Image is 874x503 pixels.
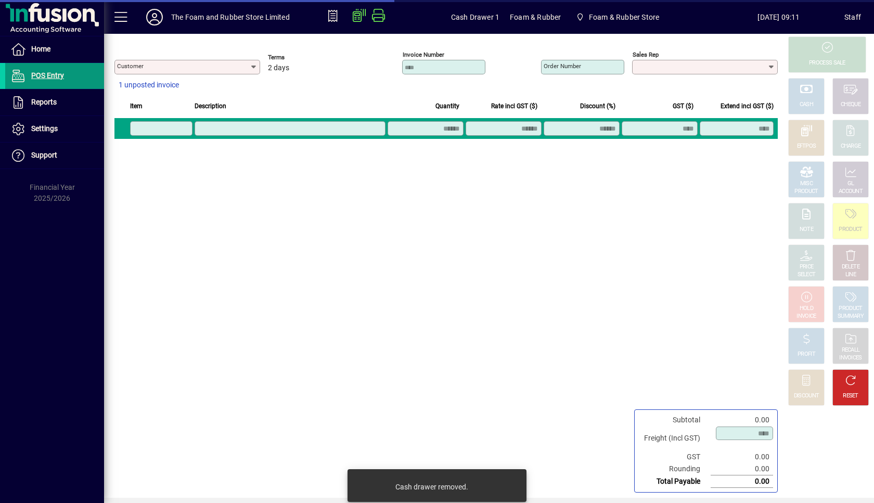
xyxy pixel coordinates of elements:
div: DELETE [842,263,859,271]
div: SELECT [798,271,816,279]
span: Quantity [435,100,459,112]
a: Reports [5,89,104,115]
div: SUMMARY [838,313,864,320]
td: Freight (Incl GST) [639,426,711,451]
span: Discount (%) [580,100,615,112]
div: CHARGE [841,143,861,150]
button: 1 unposted invoice [114,76,183,95]
div: PRODUCT [839,226,862,234]
span: GST ($) [673,100,693,112]
div: The Foam and Rubber Store Limited [171,9,290,25]
span: POS Entry [31,71,64,80]
a: Settings [5,116,104,142]
span: Home [31,45,50,53]
div: CASH [800,101,813,109]
span: Description [195,100,226,112]
div: PRODUCT [839,305,862,313]
span: Item [130,100,143,112]
span: Terms [268,54,330,61]
div: INVOICES [839,354,862,362]
div: EFTPOS [797,143,816,150]
mat-label: Sales rep [633,51,659,58]
mat-label: Order number [544,62,581,70]
div: PRODUCT [794,188,818,196]
span: Rate incl GST ($) [491,100,537,112]
a: Support [5,143,104,169]
button: Profile [138,8,171,27]
div: INVOICE [796,313,816,320]
span: Foam & Rubber Store [589,9,659,25]
div: LINE [845,271,856,279]
span: Cash Drawer 1 [451,9,499,25]
div: PRICE [800,263,814,271]
div: RESET [843,392,858,400]
div: RECALL [842,346,860,354]
span: Extend incl GST ($) [721,100,774,112]
div: DISCOUNT [794,392,819,400]
div: ACCOUNT [839,188,863,196]
div: Cash drawer removed. [395,482,468,492]
mat-label: Invoice number [403,51,444,58]
td: Rounding [639,463,711,475]
span: Settings [31,124,58,133]
div: CHEQUE [841,101,860,109]
span: Foam & Rubber Store [571,8,663,27]
td: 0.00 [711,463,773,475]
td: 0.00 [711,414,773,426]
div: HOLD [800,305,813,313]
td: Total Payable [639,475,711,488]
div: PROCESS SALE [809,59,845,67]
span: Reports [31,98,57,106]
td: 0.00 [711,475,773,488]
div: GL [847,180,854,188]
div: PROFIT [798,351,815,358]
a: Home [5,36,104,62]
span: Support [31,151,57,159]
td: 0.00 [711,451,773,463]
td: GST [639,451,711,463]
span: Foam & Rubber [510,9,561,25]
mat-label: Customer [117,62,144,70]
div: MISC [800,180,813,188]
span: 1 unposted invoice [119,80,179,91]
td: Subtotal [639,414,711,426]
div: NOTE [800,226,813,234]
span: 2 days [268,64,289,72]
span: [DATE] 09:11 [713,9,844,25]
div: Staff [844,9,861,25]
